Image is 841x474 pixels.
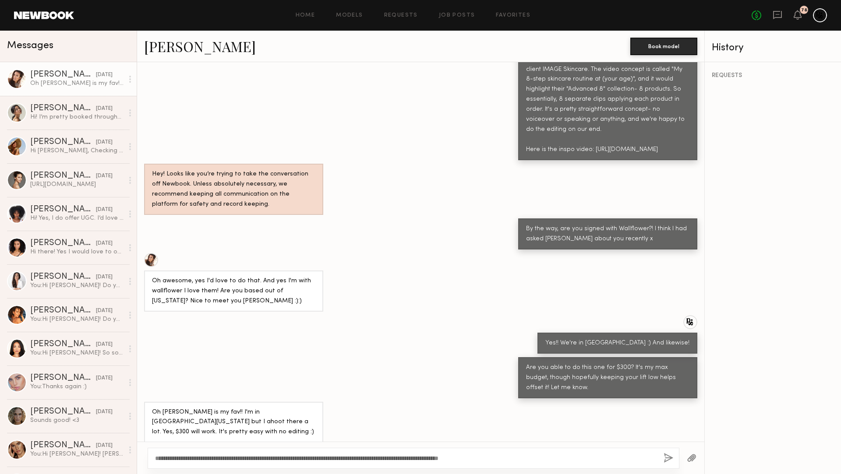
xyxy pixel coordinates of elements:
[96,105,113,113] div: [DATE]
[96,138,113,147] div: [DATE]
[30,147,124,155] div: Hi [PERSON_NAME], Checking in see you have more content I can help you with. Thank you Rose
[296,13,315,18] a: Home
[630,42,697,49] a: Book model
[144,37,256,56] a: [PERSON_NAME]
[96,374,113,383] div: [DATE]
[30,273,96,281] div: [PERSON_NAME]
[96,172,113,180] div: [DATE]
[712,43,834,53] div: History
[30,441,96,450] div: [PERSON_NAME]
[152,276,315,306] div: Oh awesome, yes I'd love to do that. And yes I'm with wallflower I love them! Are you based out o...
[152,169,315,210] div: Hey! Looks like you’re trying to take the conversation off Newbook. Unless absolutely necessary, ...
[30,180,124,189] div: [URL][DOMAIN_NAME]
[30,383,124,391] div: You: Thanks again :)
[30,407,96,416] div: [PERSON_NAME]
[96,442,113,450] div: [DATE]
[30,416,124,425] div: Sounds good! <3
[30,113,124,121] div: Hi! I’m pretty booked throughout September except for the 22nd-25th!
[30,340,96,349] div: [PERSON_NAME]
[336,13,363,18] a: Models
[545,338,689,348] div: Yes!! We're in [GEOGRAPHIC_DATA] :) And likewise!
[30,239,96,248] div: [PERSON_NAME]
[96,239,113,248] div: [DATE]
[712,73,834,79] div: REQUESTS
[30,205,96,214] div: [PERSON_NAME]
[30,306,96,315] div: [PERSON_NAME]
[384,13,418,18] a: Requests
[30,315,124,323] div: You: Hi [PERSON_NAME]! Do you offer any type of UGC?
[630,38,697,55] button: Book model
[96,408,113,416] div: [DATE]
[496,13,530,18] a: Favorites
[526,14,689,155] div: Hi [PERSON_NAME], Great portfolio! Thanks for getting back. :) I'm [PERSON_NAME], by the way. I t...
[96,273,113,281] div: [DATE]
[526,224,689,244] div: By the way, are you signed with Wallflower?! I think I had asked [PERSON_NAME] about you recently x
[96,307,113,315] div: [DATE]
[96,71,113,79] div: [DATE]
[30,450,124,458] div: You: Hi [PERSON_NAME]! [PERSON_NAME] here from prettySOCIAL :) We'd love to work with you on some...
[30,349,124,357] div: You: Hi [PERSON_NAME]! So sorry to do this! I spoke with the brand and I hadn't realized that for...
[30,281,124,290] div: You: Hi [PERSON_NAME]! Do you offer any type of UGC?
[526,363,689,393] div: Are you able to do this one for $300? It's my max budget, though hopefully keeping your lift low ...
[96,341,113,349] div: [DATE]
[30,79,124,88] div: Oh [PERSON_NAME] is my fav!! I'm in [GEOGRAPHIC_DATA][US_STATE] but I ahoot there a lot. Yes, $30...
[30,104,96,113] div: [PERSON_NAME]
[30,374,96,383] div: [PERSON_NAME]
[7,41,53,51] span: Messages
[439,13,475,18] a: Job Posts
[96,206,113,214] div: [DATE]
[30,138,96,147] div: [PERSON_NAME]
[801,8,807,13] div: 78
[152,407,315,438] div: Oh [PERSON_NAME] is my fav!! I'm in [GEOGRAPHIC_DATA][US_STATE] but I ahoot there a lot. Yes, $30...
[30,70,96,79] div: [PERSON_NAME]
[30,248,124,256] div: Hi there! Yes I would love to offer UGC. I don’t have much experience but I’m willing : )
[30,214,124,222] div: Hi! Yes, I do offer UGC. I’d love to hear more about what you’re looking for.
[30,172,96,180] div: [PERSON_NAME]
